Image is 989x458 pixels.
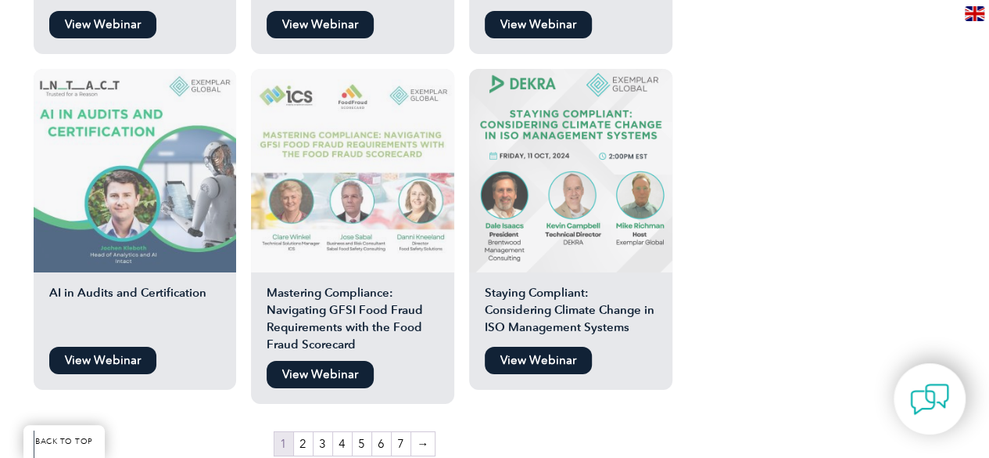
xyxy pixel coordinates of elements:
a: → [411,432,435,456]
a: View Webinar [485,347,592,374]
a: Page 6 [372,432,391,456]
a: BACK TO TOP [23,425,105,458]
a: View Webinar [49,11,156,38]
a: Page 3 [314,432,332,456]
h2: AI in Audits and Certification [34,284,237,339]
img: iso [469,69,672,272]
a: Mastering Compliance: Navigating GFSI Food Fraud Requirements with the Food Fraud Scorecard [251,69,454,353]
a: Staying Compliant: Considering Climate Change in ISO Management Systems [469,69,672,339]
a: Page 2 [294,432,313,456]
a: Page 4 [333,432,352,456]
img: AI audit [34,69,237,272]
a: Page 7 [392,432,410,456]
span: Page 1 [274,432,293,456]
img: en [965,6,984,21]
h2: Mastering Compliance: Navigating GFSI Food Fraud Requirements with the Food Fraud Scorecard [251,284,454,353]
a: View Webinar [267,11,374,38]
a: View Webinar [49,347,156,374]
h2: Staying Compliant: Considering Climate Change in ISO Management Systems [469,284,672,339]
a: View Webinar [485,11,592,38]
a: AI in Audits and Certification [34,69,237,339]
img: contact-chat.png [910,380,949,419]
a: Page 5 [353,432,371,456]
a: View Webinar [267,361,374,388]
img: food fraud [251,69,454,272]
